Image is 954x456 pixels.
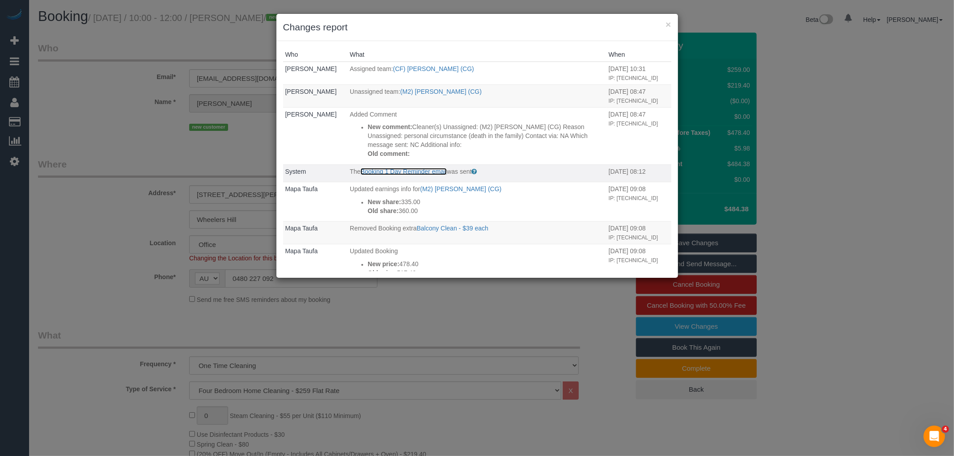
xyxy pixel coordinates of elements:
button: × [666,20,671,29]
td: Who [283,222,348,244]
span: Added Comment [350,111,397,118]
span: Unassigned team: [350,88,400,95]
strong: Old comment: [368,150,410,157]
small: IP: [TECHNICAL_ID] [609,234,658,241]
td: When [606,164,671,182]
strong: New share: [368,198,401,205]
a: Mapa Taufa [285,247,318,255]
td: Who [283,164,348,182]
td: When [606,182,671,222]
td: What [348,84,606,107]
td: Who [283,244,348,301]
p: 360.00 [368,206,604,215]
span: Updated earnings info for [350,185,420,192]
td: Who [283,182,348,222]
td: What [348,244,606,301]
span: 4 [942,426,949,433]
a: (M2) [PERSON_NAME] (CG) [420,185,501,192]
a: Balcony Clean - $39 each [417,225,488,232]
a: [PERSON_NAME] [285,88,337,95]
a: [PERSON_NAME] [285,65,337,72]
span: The [350,168,360,175]
small: IP: [TECHNICAL_ID] [609,257,658,264]
strong: New comment: [368,123,412,130]
td: When [606,62,671,84]
span: Updated Booking [350,247,398,255]
small: IP: [TECHNICAL_ID] [609,121,658,127]
small: IP: [TECHNICAL_ID] [609,75,658,81]
a: Mapa Taufa [285,225,318,232]
iframe: Intercom live chat [924,426,945,447]
span: Removed Booking extra [350,225,416,232]
td: When [606,244,671,301]
strong: Old share: [368,207,399,214]
strong: New price: [368,260,399,268]
a: Mapa Taufa [285,185,318,192]
td: Who [283,107,348,164]
td: When [606,107,671,164]
td: What [348,164,606,182]
td: What [348,107,606,164]
small: IP: [TECHNICAL_ID] [609,98,658,104]
td: Who [283,84,348,107]
p: 335.00 [368,197,604,206]
small: IP: [TECHNICAL_ID] [609,195,658,201]
th: When [606,48,671,62]
span: was sent [447,168,471,175]
strong: Old price: [368,269,397,276]
td: Who [283,62,348,84]
p: Cleaner(s) Unassigned: (M2) [PERSON_NAME] (CG) Reason Unassigned: personal circumstance (death in... [368,122,604,149]
h3: Changes report [283,21,671,34]
a: (CF) [PERSON_NAME] (CG) [393,65,474,72]
td: When [606,222,671,244]
a: (M2) [PERSON_NAME] (CG) [400,88,482,95]
th: Who [283,48,348,62]
td: What [348,182,606,222]
a: System [285,168,306,175]
th: What [348,48,606,62]
td: What [348,222,606,244]
sui-modal: Changes report [276,14,678,278]
a: [PERSON_NAME] [285,111,337,118]
span: Assigned team: [350,65,393,72]
td: When [606,84,671,107]
p: 478.40 [368,259,604,268]
a: Booking 1 Day Reminder email [360,168,447,175]
td: What [348,62,606,84]
p: 517.40 [368,268,604,277]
